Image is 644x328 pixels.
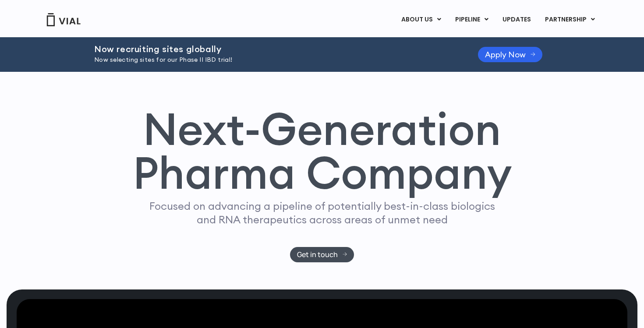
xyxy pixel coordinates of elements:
a: UPDATES [495,12,538,27]
span: Get in touch [297,251,338,258]
a: Get in touch [290,247,354,262]
h1: Next-Generation Pharma Company [132,107,512,195]
a: PIPELINEMenu Toggle [448,12,495,27]
span: Apply Now [485,51,526,58]
a: Apply Now [478,47,542,62]
p: Now selecting sites for our Phase II IBD trial! [94,55,456,65]
img: Vial Logo [46,13,81,26]
h2: Now recruiting sites globally [94,44,456,54]
p: Focused on advancing a pipeline of potentially best-in-class biologics and RNA therapeutics acros... [145,199,499,226]
a: PARTNERSHIPMenu Toggle [538,12,602,27]
a: ABOUT USMenu Toggle [394,12,448,27]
